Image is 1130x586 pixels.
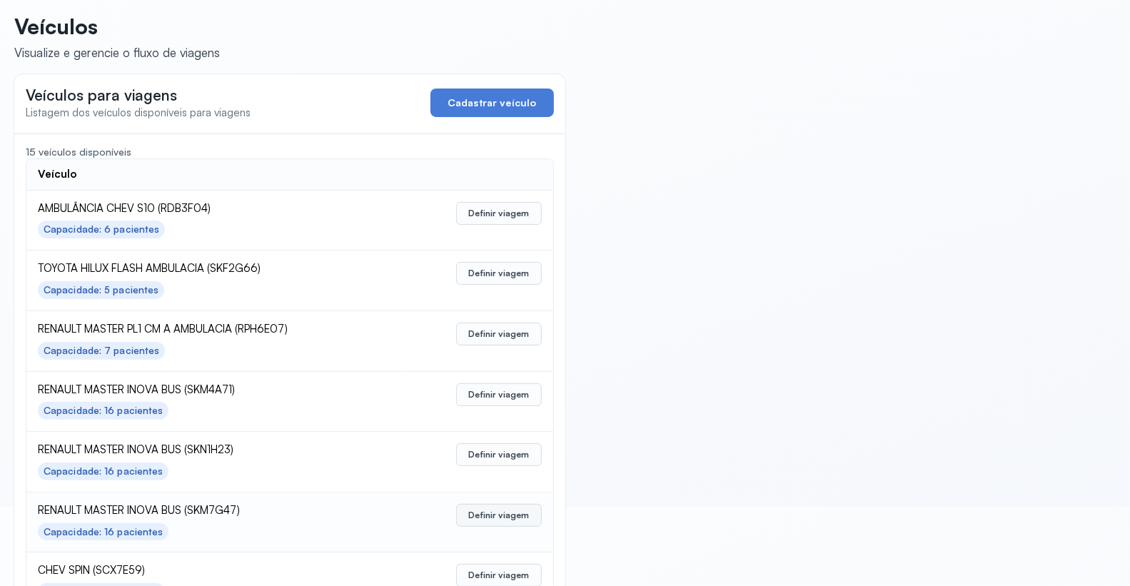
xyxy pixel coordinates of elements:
[38,504,392,517] span: RENAULT MASTER INOVA BUS (SKM7G47)
[14,45,220,60] div: Visualize e gerencie o fluxo de viagens
[14,14,220,39] p: Veículos
[456,383,541,406] button: Definir viagem
[430,89,554,117] button: Cadastrar veículo
[456,202,541,225] button: Definir viagem
[456,443,541,466] button: Definir viagem
[456,504,541,527] button: Definir viagem
[38,168,77,181] div: Veículo
[44,223,159,236] div: Capacidade: 6 pacientes
[44,405,163,417] div: Capacidade: 16 pacientes
[38,202,392,216] span: AMBULÂNCIA CHEV S10 (RDB3F04)
[44,284,158,296] div: Capacidade: 5 pacientes
[26,146,554,158] div: 15 veículos disponíveis
[38,443,392,457] span: RENAULT MASTER INOVA BUS (SKN1H23)
[44,526,163,538] div: Capacidade: 16 pacientes
[38,383,392,397] span: RENAULT MASTER INOVA BUS (SKM4A71)
[456,262,541,285] button: Definir viagem
[26,86,177,104] span: Veículos para viagens
[26,106,251,119] span: Listagem dos veículos disponíveis para viagens
[44,465,163,478] div: Capacidade: 16 pacientes
[38,564,392,577] span: CHEV SPIN (SCX7E59)
[38,323,392,336] span: RENAULT MASTER PL1 CM A AMBULACIA (RPH6E07)
[456,323,541,345] button: Definir viagem
[44,345,159,357] div: Capacidade: 7 pacientes
[38,262,392,276] span: TOYOTA HILUX FLASH AMBULACIA (SKF2G66)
